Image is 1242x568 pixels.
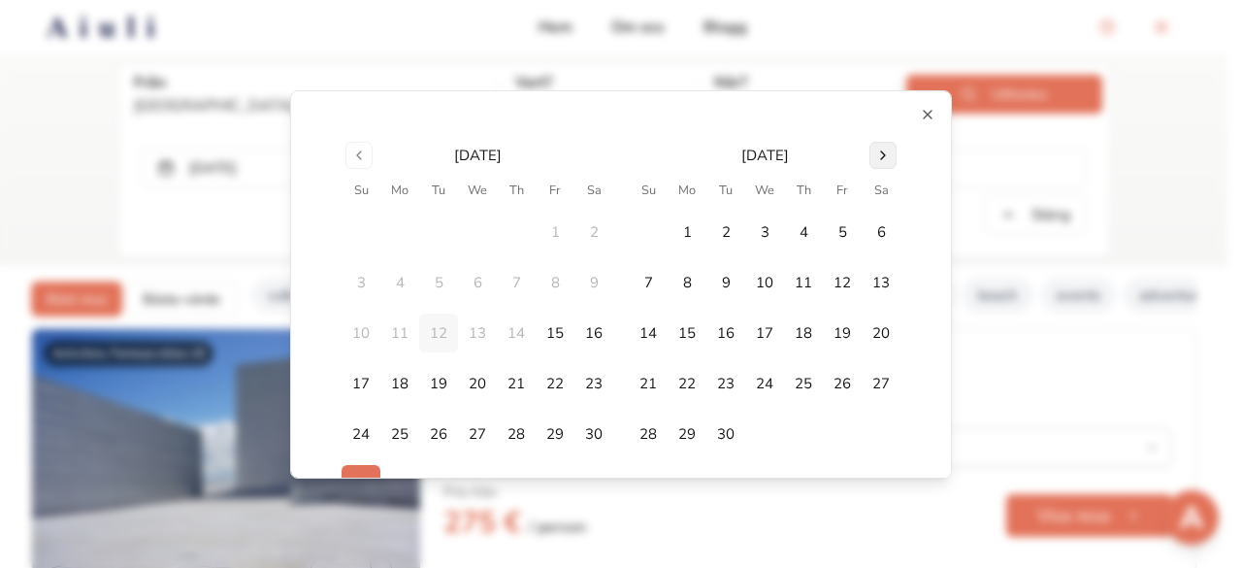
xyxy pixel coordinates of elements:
button: 17 [745,314,784,352]
button: 10 [745,263,784,302]
button: 22 [536,364,574,403]
button: 23 [706,364,745,403]
th: Wednesday [458,181,497,201]
button: 17 [342,364,380,403]
button: 30 [706,415,745,453]
button: 19 [823,314,862,352]
button: 24 [745,364,784,403]
button: Go to previous month [345,142,373,169]
th: Friday [536,181,574,201]
th: Sunday [629,181,668,201]
th: Thursday [784,181,823,201]
button: 7 [629,263,668,302]
button: 27 [862,364,900,403]
button: 15 [536,314,574,352]
th: Sunday [342,181,380,201]
button: 21 [629,364,668,403]
button: 19 [419,364,458,403]
th: Tuesday [419,181,458,201]
button: 18 [380,364,419,403]
th: Monday [668,181,706,201]
button: 23 [574,364,613,403]
button: 12 [823,263,862,302]
button: 5 [823,213,862,251]
button: 31 [342,465,380,504]
button: 8 [668,263,706,302]
button: 16 [706,314,745,352]
button: 11 [784,263,823,302]
button: 9 [706,263,745,302]
div: [DATE] [454,146,502,165]
button: 20 [862,314,900,352]
button: 29 [536,415,574,453]
button: 24 [342,415,380,453]
div: [DATE] [741,146,789,165]
th: Monday [380,181,419,201]
button: 28 [629,415,668,453]
button: 13 [862,263,900,302]
button: 21 [497,364,536,403]
button: 25 [380,415,419,453]
button: 26 [419,415,458,453]
button: 27 [458,415,497,453]
button: 1 [668,213,706,251]
th: Tuesday [706,181,745,201]
button: 3 [745,213,784,251]
button: Go to next month [869,142,897,169]
th: Saturday [574,181,613,201]
button: 2 [706,213,745,251]
th: Thursday [497,181,536,201]
button: 22 [668,364,706,403]
button: 15 [668,314,706,352]
button: 28 [497,415,536,453]
button: 30 [574,415,613,453]
th: Friday [823,181,862,201]
button: 4 [784,213,823,251]
th: Wednesday [745,181,784,201]
button: 25 [784,364,823,403]
button: 18 [784,314,823,352]
th: Saturday [862,181,900,201]
button: 20 [458,364,497,403]
button: 14 [629,314,668,352]
button: 26 [823,364,862,403]
button: 16 [574,314,613,352]
button: 6 [862,213,900,251]
button: 29 [668,415,706,453]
